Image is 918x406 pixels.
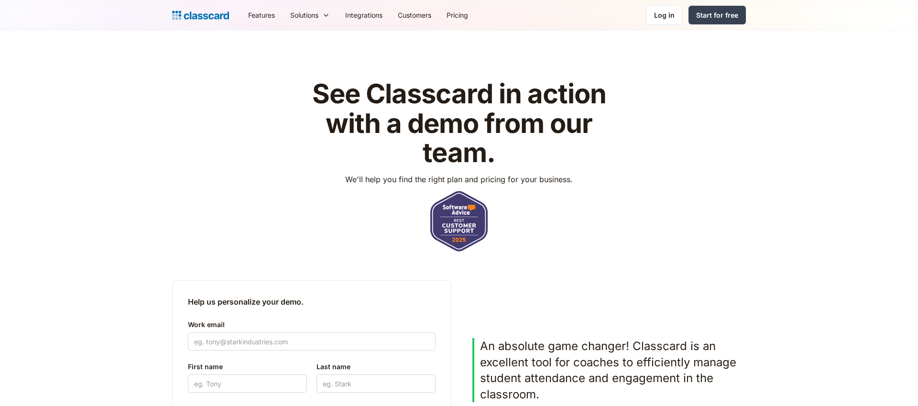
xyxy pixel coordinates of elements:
[188,296,436,307] h2: Help us personalize your demo.
[188,361,307,373] label: First name
[654,10,675,20] div: Log in
[188,332,436,351] input: eg. tony@starkindustries.com
[439,4,476,26] a: Pricing
[345,174,573,185] p: We'll help you find the right plan and pricing for your business.
[290,10,318,20] div: Solutions
[480,338,740,402] p: An absolute game changer! Classcard is an excellent tool for coaches to efficiently manage studen...
[646,5,683,25] a: Log in
[188,374,307,393] input: eg. Tony
[240,4,283,26] a: Features
[688,6,746,24] a: Start for free
[338,4,390,26] a: Integrations
[283,4,338,26] div: Solutions
[390,4,439,26] a: Customers
[172,9,229,22] a: home
[188,319,436,330] label: Work email
[696,10,738,20] div: Start for free
[317,361,436,373] label: Last name
[312,77,606,169] strong: See Classcard in action with a demo from our team.
[317,374,436,393] input: eg. Stark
